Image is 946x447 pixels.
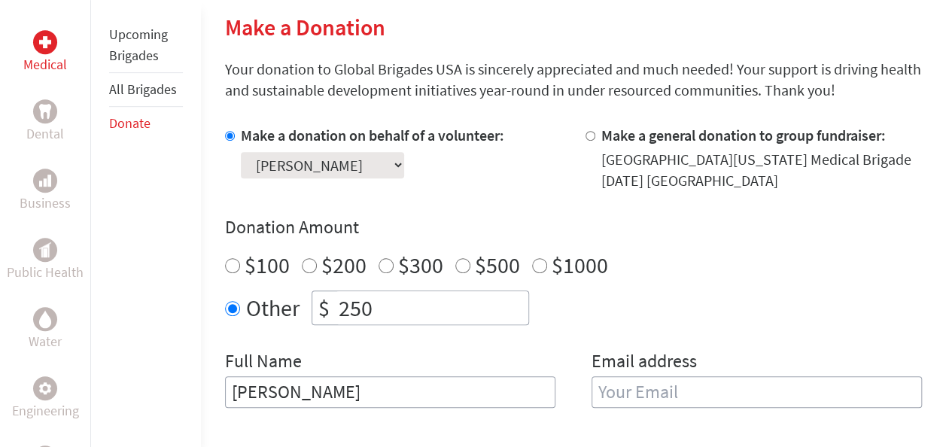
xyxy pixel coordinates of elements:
[312,291,336,324] div: $
[33,376,57,400] div: Engineering
[475,251,520,279] label: $500
[225,349,302,376] label: Full Name
[592,349,697,376] label: Email address
[109,26,168,64] a: Upcoming Brigades
[245,251,290,279] label: $100
[33,238,57,262] div: Public Health
[7,238,84,283] a: Public HealthPublic Health
[109,81,177,98] a: All Brigades
[241,126,504,144] label: Make a donation on behalf of a volunteer:
[39,242,51,257] img: Public Health
[39,175,51,187] img: Business
[225,14,922,41] h2: Make a Donation
[225,376,555,408] input: Enter Full Name
[29,331,62,352] p: Water
[39,382,51,394] img: Engineering
[321,251,367,279] label: $200
[26,99,64,144] a: DentalDental
[601,149,922,191] div: [GEOGRAPHIC_DATA][US_STATE] Medical Brigade [DATE] [GEOGRAPHIC_DATA]
[33,99,57,123] div: Dental
[39,104,51,118] img: Dental
[109,18,183,73] li: Upcoming Brigades
[20,169,71,214] a: BusinessBusiness
[39,36,51,48] img: Medical
[109,73,183,107] li: All Brigades
[109,114,151,132] a: Donate
[33,30,57,54] div: Medical
[225,215,922,239] h4: Donation Amount
[33,169,57,193] div: Business
[592,376,922,408] input: Your Email
[23,54,67,75] p: Medical
[29,307,62,352] a: WaterWater
[109,107,183,140] li: Donate
[23,30,67,75] a: MedicalMedical
[552,251,608,279] label: $1000
[26,123,64,144] p: Dental
[7,262,84,283] p: Public Health
[33,307,57,331] div: Water
[225,59,922,101] p: Your donation to Global Brigades USA is sincerely appreciated and much needed! Your support is dr...
[20,193,71,214] p: Business
[246,290,300,325] label: Other
[39,310,51,327] img: Water
[336,291,528,324] input: Enter Amount
[12,376,79,421] a: EngineeringEngineering
[12,400,79,421] p: Engineering
[601,126,886,144] label: Make a general donation to group fundraiser:
[398,251,443,279] label: $300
